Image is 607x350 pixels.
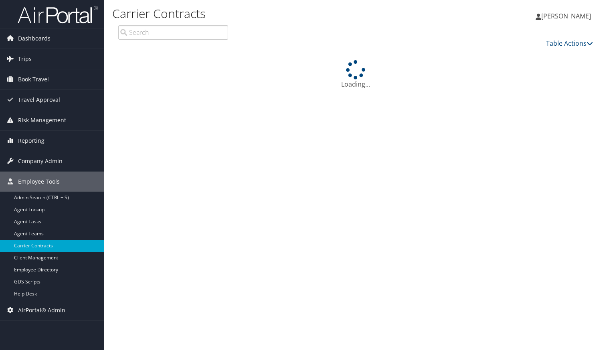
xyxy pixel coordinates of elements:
[18,5,98,24] img: airportal-logo.png
[546,39,593,48] a: Table Actions
[18,151,63,171] span: Company Admin
[18,90,60,110] span: Travel Approval
[118,25,228,40] input: Search
[541,12,591,20] span: [PERSON_NAME]
[536,4,599,28] a: [PERSON_NAME]
[18,110,66,130] span: Risk Management
[18,300,65,320] span: AirPortal® Admin
[112,5,437,22] h1: Carrier Contracts
[18,49,32,69] span: Trips
[18,28,51,49] span: Dashboards
[112,60,599,89] div: Loading...
[18,131,45,151] span: Reporting
[18,69,49,89] span: Book Travel
[18,172,60,192] span: Employee Tools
